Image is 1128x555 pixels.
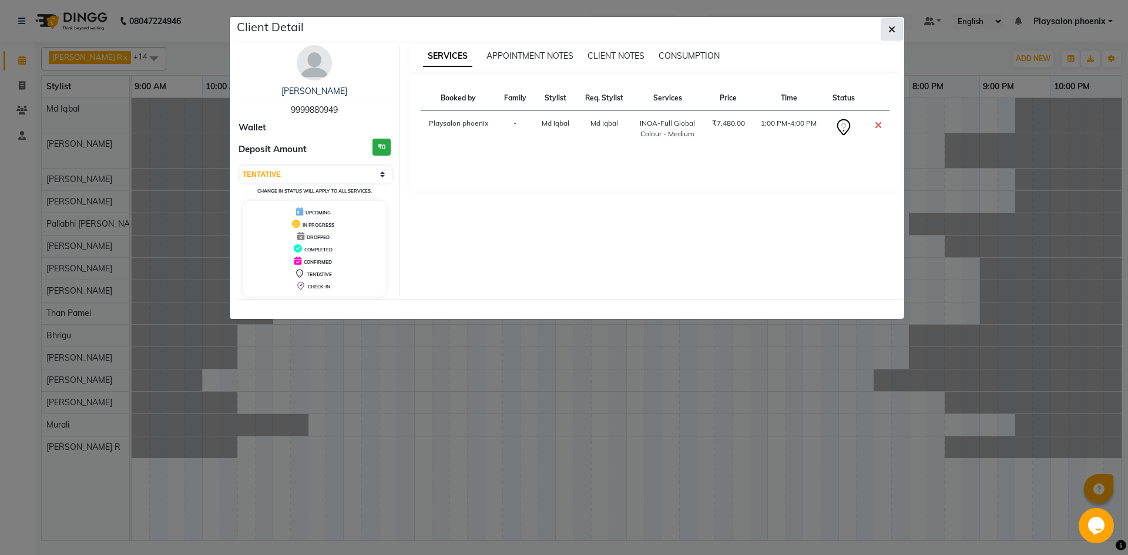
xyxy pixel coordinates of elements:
[753,86,825,111] th: Time
[291,105,338,115] span: 9999880949
[496,111,534,147] td: -
[305,210,331,216] span: UPCOMING
[237,18,304,36] h5: Client Detail
[307,271,332,277] span: TENTATIVE
[257,188,372,194] small: Change in status will apply to all services.
[825,86,862,111] th: Status
[239,143,307,156] span: Deposit Amount
[659,51,720,61] span: CONSUMPTION
[486,51,573,61] span: APPOINTMENT NOTES
[304,247,333,253] span: COMPLETED
[423,46,472,67] span: SERVICES
[577,86,631,111] th: Req. Stylist
[297,45,332,80] img: avatar
[304,259,332,265] span: CONFIRMED
[239,121,266,134] span: Wallet
[281,86,347,96] a: [PERSON_NAME]
[534,86,577,111] th: Stylist
[303,222,334,228] span: IN PROGRESS
[753,111,825,147] td: 1:00 PM-4:00 PM
[421,86,496,111] th: Booked by
[542,119,569,127] span: Md Iqbal
[711,118,746,129] div: ₹7,480.00
[631,86,704,111] th: Services
[308,284,330,290] span: CHECK-IN
[307,234,330,240] span: DROPPED
[590,119,618,127] span: Md Iqbal
[638,118,697,139] div: INOA-Full Global Colour - Medium
[372,139,391,156] h3: ₹0
[1079,508,1116,543] iframe: chat widget
[421,111,496,147] td: Playsalon phoenix
[587,51,644,61] span: CLIENT NOTES
[704,86,753,111] th: Price
[496,86,534,111] th: Family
